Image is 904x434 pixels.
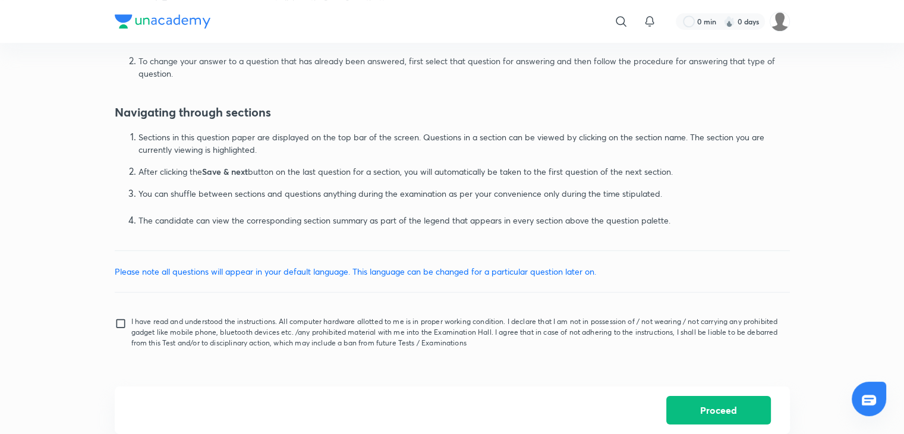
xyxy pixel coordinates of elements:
h4: Navigating through sections [115,103,790,121]
p: The candidate can view the corresponding section summary as part of the legend that appears in ev... [138,214,790,227]
img: Company Logo [115,14,210,29]
p: I have read and understood the instructions. All computer hardware allotted to me is in proper wo... [131,316,780,348]
span: Save & next [202,166,248,177]
p: You can shuffle between sections and questions anything during the examination as per your conven... [138,187,790,200]
button: Proceed [666,396,771,424]
p: Sections in this question paper are displayed on the top bar of the screen. Questions in a sectio... [138,131,790,156]
p: After clicking the button on the last question for a section, you will automatically be taken to ... [138,165,790,178]
p: To change your answer to a question that has already been answered, first select that question fo... [138,55,790,80]
img: streak [723,15,735,27]
p: Please note all questions will appear in your default language. This language can be changed for ... [115,265,790,278]
img: Subhonil Ghosal [770,11,790,32]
